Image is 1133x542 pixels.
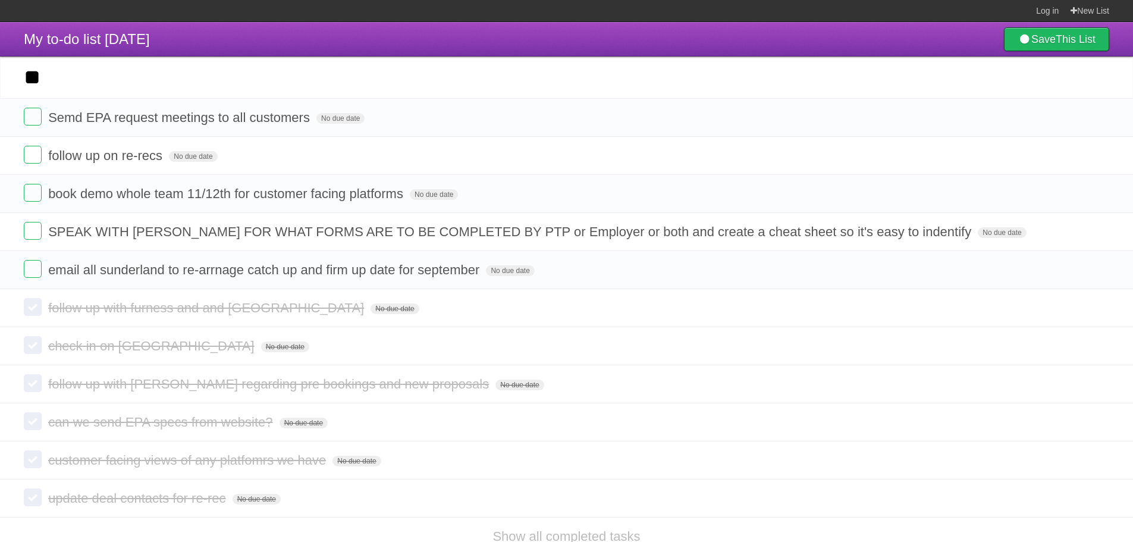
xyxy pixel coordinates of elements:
span: No due date [261,342,309,352]
b: This List [1056,33,1096,45]
label: Done [24,146,42,164]
label: Done [24,336,42,354]
label: Done [24,222,42,240]
label: Done [24,108,42,126]
span: follow up with furness and and [GEOGRAPHIC_DATA] [48,300,367,315]
span: No due date [233,494,281,505]
span: book demo whole team 11/12th for customer facing platforms [48,186,406,201]
span: update deal contacts for re-rec [48,491,228,506]
span: SPEAK WITH [PERSON_NAME] FOR WHAT FORMS ARE TO BE COMPLETED BY PTP or Employer or both and create... [48,224,974,239]
label: Done [24,488,42,506]
span: No due date [495,380,544,390]
span: can we send EPA specs from website? [48,415,275,430]
label: Done [24,374,42,392]
label: Done [24,450,42,468]
label: Done [24,184,42,202]
span: No due date [316,113,365,124]
span: check in on [GEOGRAPHIC_DATA] [48,339,257,353]
span: No due date [169,151,217,162]
span: customer facing views of any platfomrs we have [48,453,329,468]
span: No due date [371,303,419,314]
span: Semd EPA request meetings to all customers [48,110,313,125]
label: Done [24,298,42,316]
a: SaveThis List [1004,27,1109,51]
span: No due date [410,189,458,200]
label: Done [24,412,42,430]
span: email all sunderland to re-arrnage catch up and firm up date for september [48,262,482,277]
span: No due date [486,265,534,276]
span: No due date [332,456,381,466]
span: follow up on re-recs [48,148,165,163]
span: My to-do list [DATE] [24,31,150,47]
label: Done [24,260,42,278]
span: No due date [280,418,328,428]
span: follow up with [PERSON_NAME] regarding pre bookings and new proposals [48,377,492,391]
span: No due date [978,227,1026,238]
